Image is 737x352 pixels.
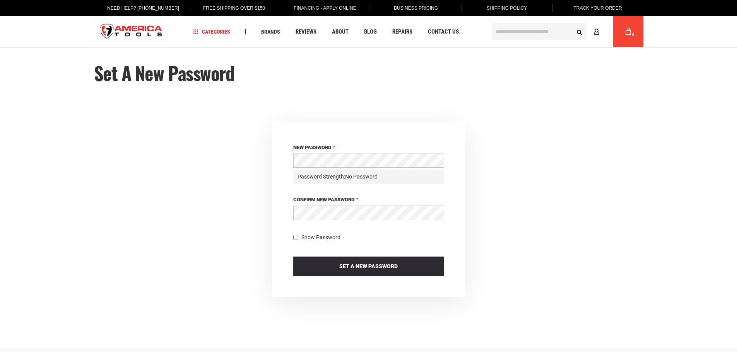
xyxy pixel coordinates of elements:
[389,27,416,37] a: Repairs
[487,5,527,11] span: Shipping Policy
[572,24,587,39] button: Search
[392,29,412,35] span: Repairs
[261,29,280,34] span: Brands
[190,27,234,37] a: Categories
[296,29,316,35] span: Reviews
[632,33,634,37] span: 0
[94,59,234,87] span: Set a New Password
[193,29,230,34] span: Categories
[293,170,444,184] div: Password Strength:
[94,17,169,46] a: store logo
[345,173,378,180] span: No Password
[339,263,398,269] span: Set a New Password
[361,27,380,37] a: Blog
[293,145,331,150] span: New Password
[621,16,636,47] a: 0
[328,27,352,37] a: About
[293,197,354,202] span: Confirm New Password
[292,27,320,37] a: Reviews
[258,27,284,37] a: Brands
[428,29,459,35] span: Contact Us
[301,234,340,240] span: Show Password
[364,29,377,35] span: Blog
[424,27,462,37] a: Contact Us
[332,29,349,35] span: About
[94,17,169,46] img: America Tools
[293,257,444,276] button: Set a New Password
